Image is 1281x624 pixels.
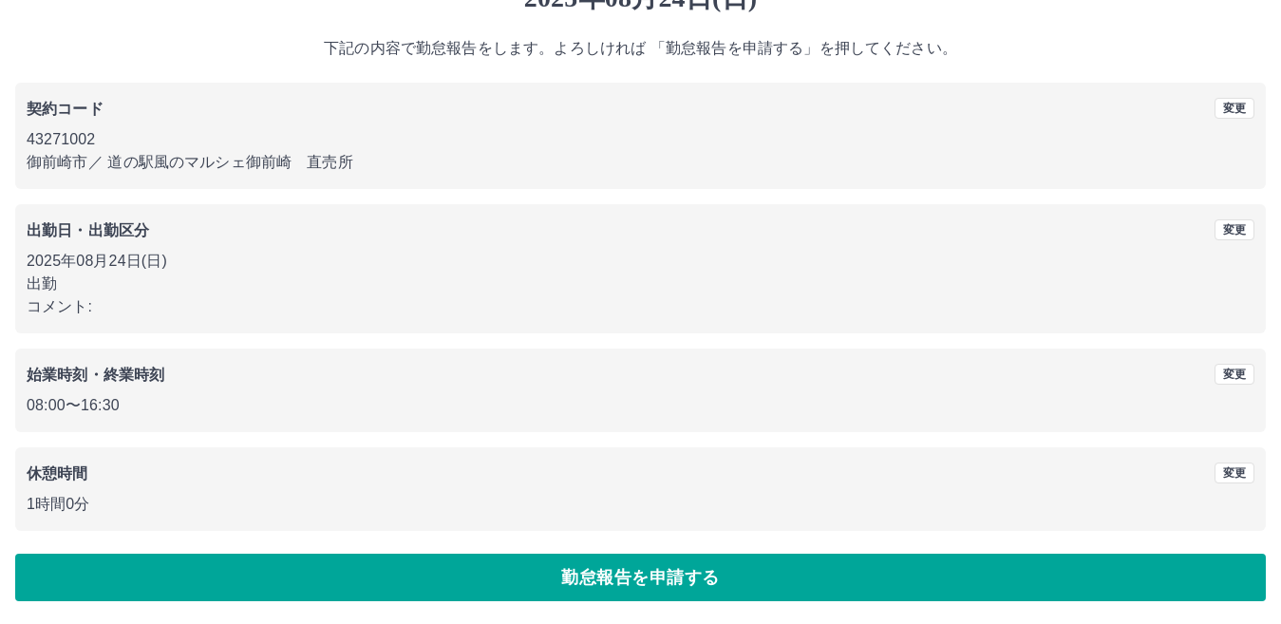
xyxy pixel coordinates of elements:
[1215,364,1254,385] button: 変更
[27,128,1254,151] p: 43271002
[27,394,1254,417] p: 08:00 〜 16:30
[27,493,1254,516] p: 1時間0分
[27,367,164,383] b: 始業時刻・終業時刻
[27,273,1254,295] p: 出勤
[27,465,88,482] b: 休憩時間
[1215,219,1254,240] button: 変更
[15,554,1266,601] button: 勤怠報告を申請する
[27,101,104,117] b: 契約コード
[15,37,1266,60] p: 下記の内容で勤怠報告をします。よろしければ 「勤怠報告を申請する」を押してください。
[27,222,149,238] b: 出勤日・出勤区分
[27,250,1254,273] p: 2025年08月24日(日)
[1215,98,1254,119] button: 変更
[27,151,1254,174] p: 御前崎市 ／ 道の駅風のマルシェ御前崎 直売所
[27,295,1254,318] p: コメント:
[1215,463,1254,483] button: 変更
